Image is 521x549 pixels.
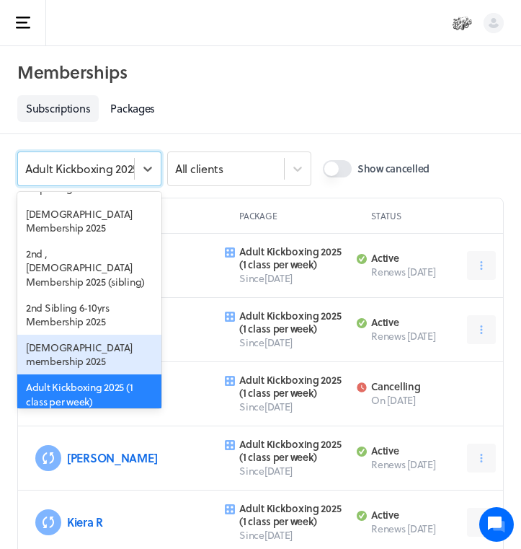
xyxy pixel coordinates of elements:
[371,252,444,265] p: Active
[239,245,348,271] p: Adult Kickboxing 2025 (1 class per week)
[239,438,348,464] p: Adult Kickboxing 2025 (1 class per week)
[17,58,504,87] h2: Memberships
[17,241,161,295] div: 2nd , [DEMOGRAPHIC_DATA] Membership 2025 (sibling)
[239,309,348,335] p: Adult Kickboxing 2025 (1 class per week)
[446,7,478,39] button: Sucker Punch Kickboxing
[25,161,135,177] div: Adult Kickboxing 2025 (1 class per week)
[371,316,444,329] p: Active
[17,374,161,414] div: Adult Kickboxing 2025 (1 class per week)
[371,509,444,522] p: Active
[239,210,365,221] p: Package
[239,399,293,414] span: Since [DATE]
[239,374,348,400] p: Adult Kickboxing 2025 (1 class per week)
[357,162,429,176] span: Show cancelled
[17,201,161,241] div: [DEMOGRAPHIC_DATA] Membership 2025
[371,393,444,408] p: On [DATE]
[19,224,269,242] p: Find an answer quickly
[371,444,444,457] p: Active
[371,329,444,343] p: Renews [DATE]
[67,514,103,530] a: Kiera R
[452,13,472,33] img: Sucker Punch Kickboxing
[102,95,164,122] a: Packages
[371,265,444,279] p: Renews [DATE]
[22,168,266,197] button: New conversation
[17,95,99,122] a: Subscriptions
[239,335,293,350] span: Since [DATE]
[93,177,173,188] span: New conversation
[239,527,293,543] span: Since [DATE]
[323,160,352,177] button: Show cancelled
[239,502,348,528] p: Adult Kickboxing 2025 (1 class per week)
[239,271,293,286] span: Since [DATE]
[479,507,514,542] iframe: gist-messenger-bubble-iframe
[42,248,257,277] input: Search articles
[371,380,444,393] p: Cancelling
[67,449,157,466] a: [PERSON_NAME]
[371,522,444,536] p: Renews [DATE]
[371,457,444,472] p: Renews [DATE]
[239,463,293,478] span: Since [DATE]
[175,161,223,177] div: All clients
[371,210,486,221] p: Status
[17,335,161,374] div: [DEMOGRAPHIC_DATA] membership 2025
[17,95,504,122] nav: Tabs
[17,295,161,335] div: 2nd Sibling 6-10yrs Membership 2025
[22,96,267,142] h2: We're here to help. Ask us anything!
[22,70,267,93] h1: Hi [PERSON_NAME]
